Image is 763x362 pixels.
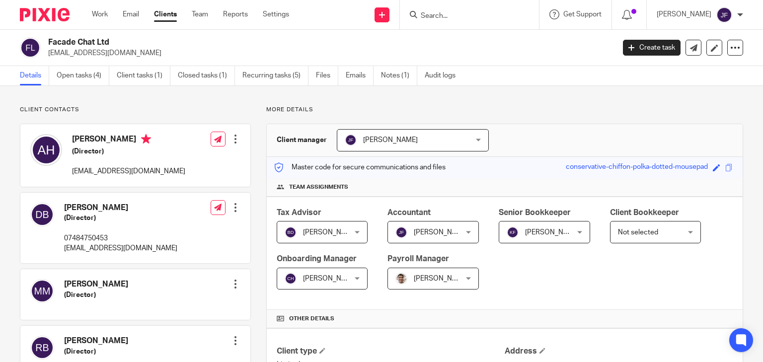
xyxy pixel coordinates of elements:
[657,9,711,19] p: [PERSON_NAME]
[420,12,509,21] input: Search
[48,37,496,48] h2: Facade Chat Ltd
[92,9,108,19] a: Work
[381,66,417,85] a: Notes (1)
[623,40,681,56] a: Create task
[316,66,338,85] a: Files
[363,137,418,144] span: [PERSON_NAME]
[72,134,185,146] h4: [PERSON_NAME]
[289,183,348,191] span: Team assignments
[303,229,358,236] span: [PERSON_NAME]
[263,9,289,19] a: Settings
[277,135,327,145] h3: Client manager
[141,134,151,144] i: Primary
[192,9,208,19] a: Team
[285,226,297,238] img: svg%3E
[64,213,177,223] h5: (Director)
[223,9,248,19] a: Reports
[274,162,446,172] p: Master code for secure communications and files
[525,229,580,236] span: [PERSON_NAME]
[123,9,139,19] a: Email
[48,48,608,58] p: [EMAIL_ADDRESS][DOMAIN_NAME]
[178,66,235,85] a: Closed tasks (1)
[20,8,70,21] img: Pixie
[303,275,358,282] span: [PERSON_NAME]
[277,255,357,263] span: Onboarding Manager
[72,166,185,176] p: [EMAIL_ADDRESS][DOMAIN_NAME]
[57,66,109,85] a: Open tasks (4)
[30,203,54,226] img: svg%3E
[345,134,357,146] img: svg%3E
[387,209,431,217] span: Accountant
[20,106,251,114] p: Client contacts
[425,66,463,85] a: Audit logs
[414,275,468,282] span: [PERSON_NAME]
[30,134,62,166] img: svg%3E
[20,37,41,58] img: svg%3E
[64,279,128,290] h4: [PERSON_NAME]
[277,209,321,217] span: Tax Advisor
[285,273,297,285] img: svg%3E
[610,209,679,217] span: Client Bookkeeper
[277,346,505,357] h4: Client type
[346,66,374,85] a: Emails
[30,279,54,303] img: svg%3E
[618,229,658,236] span: Not selected
[289,315,334,323] span: Other details
[563,11,602,18] span: Get Support
[64,243,177,253] p: [EMAIL_ADDRESS][DOMAIN_NAME]
[154,9,177,19] a: Clients
[117,66,170,85] a: Client tasks (1)
[64,347,128,357] h5: (Director)
[716,7,732,23] img: svg%3E
[395,273,407,285] img: PXL_20240409_141816916.jpg
[64,233,177,243] p: 07484750453
[72,146,185,156] h5: (Director)
[414,229,468,236] span: [PERSON_NAME]
[30,336,54,360] img: svg%3E
[242,66,308,85] a: Recurring tasks (5)
[64,203,177,213] h4: [PERSON_NAME]
[507,226,519,238] img: svg%3E
[505,346,733,357] h4: Address
[499,209,571,217] span: Senior Bookkeeper
[395,226,407,238] img: svg%3E
[566,162,708,173] div: conservative-chiffon-polka-dotted-mousepad
[266,106,743,114] p: More details
[387,255,449,263] span: Payroll Manager
[64,290,128,300] h5: (Director)
[20,66,49,85] a: Details
[64,336,128,346] h4: [PERSON_NAME]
